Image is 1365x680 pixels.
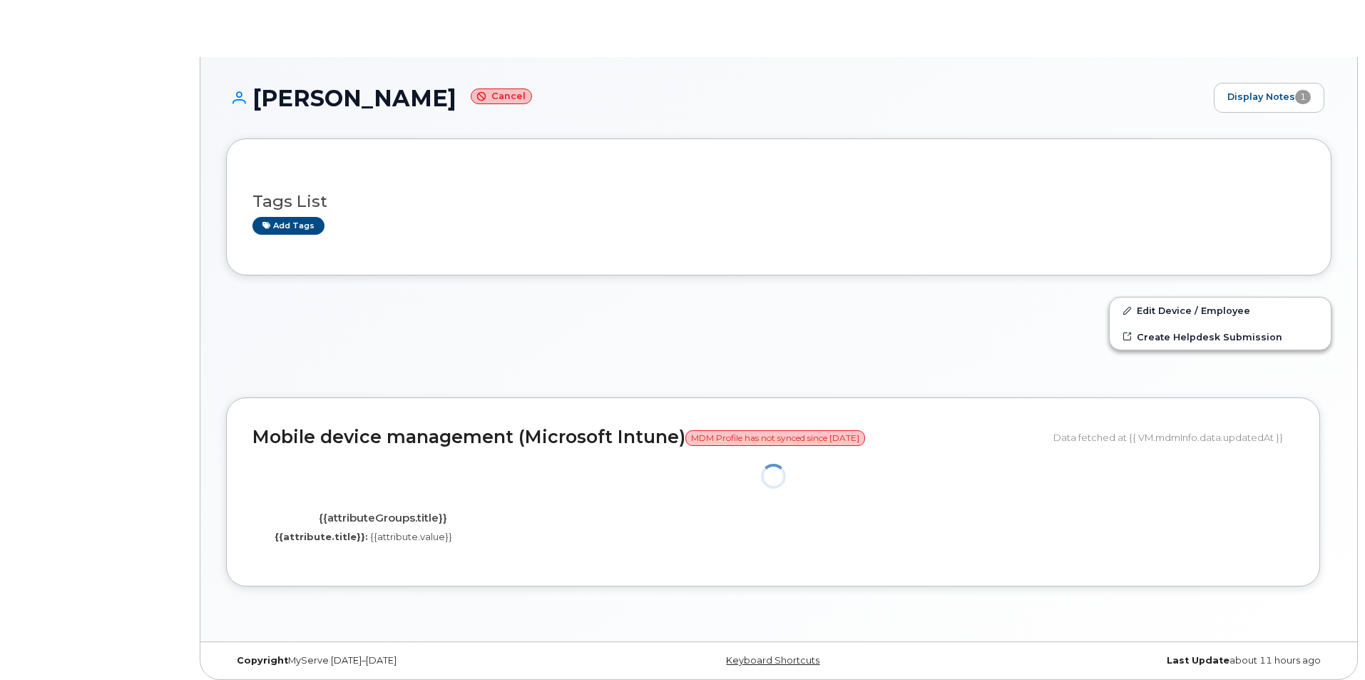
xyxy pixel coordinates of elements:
a: Add tags [252,217,324,235]
label: {{attribute.title}}: [275,530,368,544]
a: Keyboard Shortcuts [726,655,819,666]
div: Data fetched at {{ VM.mdmInfo.data.updatedAt }} [1053,424,1294,451]
div: MyServe [DATE]–[DATE] [226,655,595,666]
a: Create Helpdesk Submission [1110,324,1331,350]
a: Display Notes1 [1214,83,1324,113]
h3: Tags List [252,193,1305,210]
h4: {{attributeGroups.title}} [263,512,502,524]
strong: Last Update [1167,655,1229,666]
h2: Mobile device management (Microsoft Intune) [252,427,1043,447]
div: about 11 hours ago [963,655,1331,666]
span: MDM Profile has not synced since [DATE] [685,430,865,446]
span: 1 [1295,90,1311,104]
h1: [PERSON_NAME] [226,86,1207,111]
strong: Copyright [237,655,288,666]
a: Edit Device / Employee [1110,298,1331,323]
span: {{attribute.value}} [370,531,452,542]
small: Cancel [471,88,532,105]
